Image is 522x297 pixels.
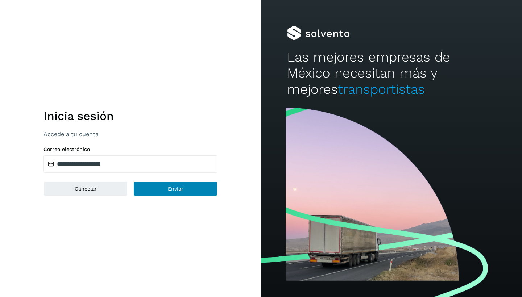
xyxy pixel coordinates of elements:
span: Enviar [168,186,183,191]
span: Cancelar [75,186,97,191]
h2: Las mejores empresas de México necesitan más y mejores [287,49,496,97]
button: Cancelar [43,181,128,196]
span: transportistas [338,81,425,97]
h1: Inicia sesión [43,109,217,123]
label: Correo electrónico [43,146,217,152]
p: Accede a tu cuenta [43,131,217,138]
button: Enviar [133,181,217,196]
